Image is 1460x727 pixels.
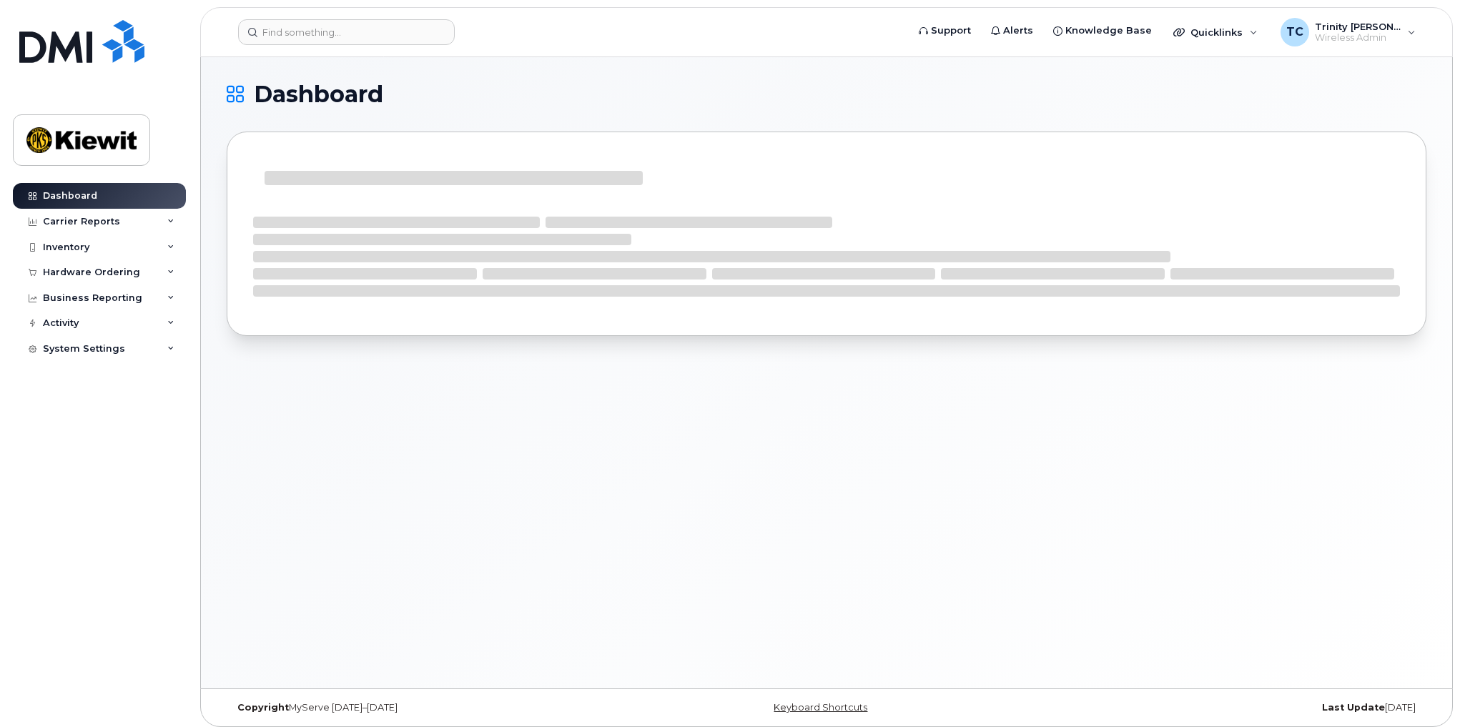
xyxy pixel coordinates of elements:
a: Keyboard Shortcuts [774,702,867,713]
div: [DATE] [1027,702,1426,713]
span: Dashboard [254,84,383,105]
div: MyServe [DATE]–[DATE] [227,702,626,713]
strong: Copyright [237,702,289,713]
strong: Last Update [1322,702,1385,713]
